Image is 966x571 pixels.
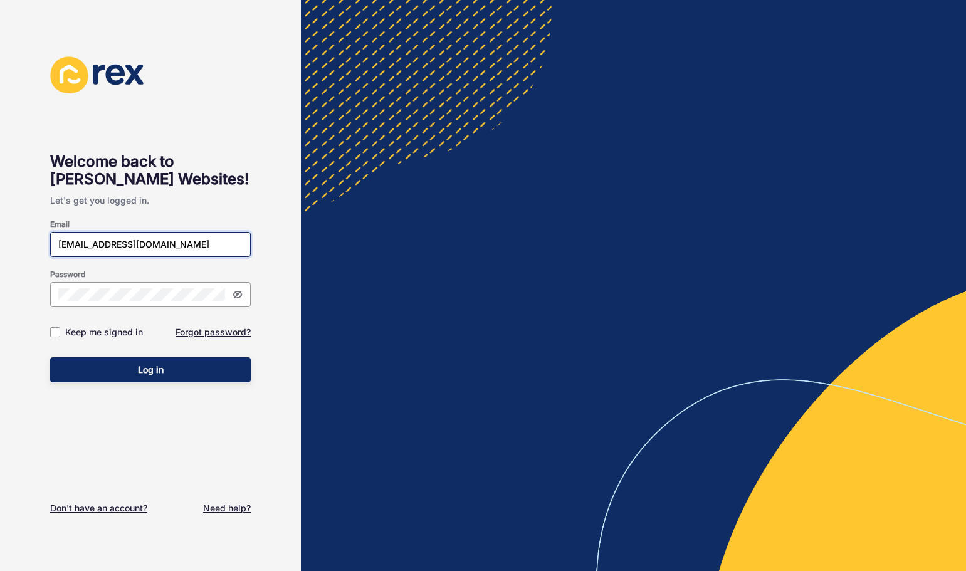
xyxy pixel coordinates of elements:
[50,357,251,382] button: Log in
[138,364,164,376] span: Log in
[176,326,251,338] a: Forgot password?
[50,188,251,213] p: Let's get you logged in.
[50,502,147,515] a: Don't have an account?
[65,326,143,338] label: Keep me signed in
[50,153,251,188] h1: Welcome back to [PERSON_NAME] Websites!
[58,238,243,251] input: e.g. name@company.com
[50,219,70,229] label: Email
[50,270,85,280] label: Password
[203,502,251,515] a: Need help?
